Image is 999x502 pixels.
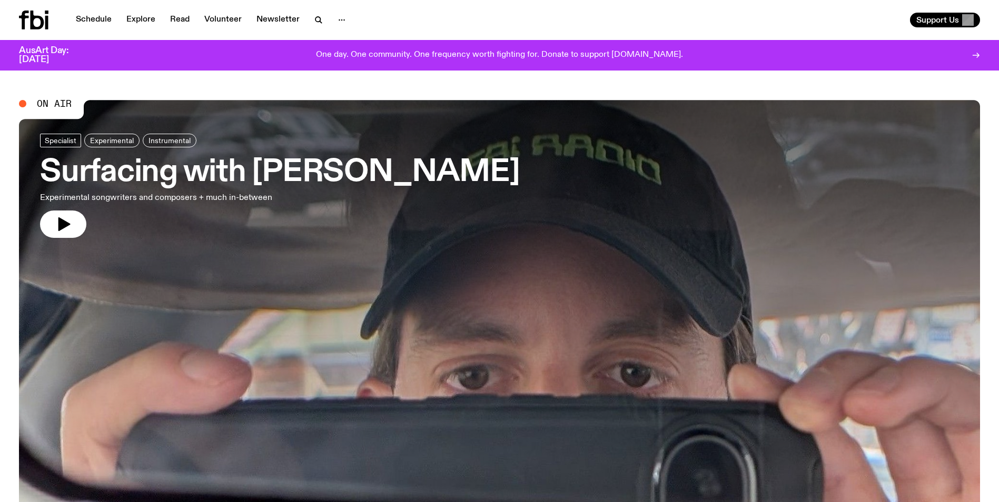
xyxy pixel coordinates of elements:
[149,136,191,144] span: Instrumental
[40,192,310,204] p: Experimental songwriters and composers + much in-between
[198,13,248,27] a: Volunteer
[40,134,81,147] a: Specialist
[164,13,196,27] a: Read
[19,46,86,64] h3: AusArt Day: [DATE]
[70,13,118,27] a: Schedule
[40,158,519,187] h3: Surfacing with [PERSON_NAME]
[316,51,683,60] p: One day. One community. One frequency worth fighting for. Donate to support [DOMAIN_NAME].
[916,15,959,25] span: Support Us
[84,134,140,147] a: Experimental
[45,136,76,144] span: Specialist
[40,134,519,238] a: Surfacing with [PERSON_NAME]Experimental songwriters and composers + much in-between
[143,134,196,147] a: Instrumental
[910,13,980,27] button: Support Us
[90,136,134,144] span: Experimental
[250,13,306,27] a: Newsletter
[37,99,72,108] span: On Air
[120,13,162,27] a: Explore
